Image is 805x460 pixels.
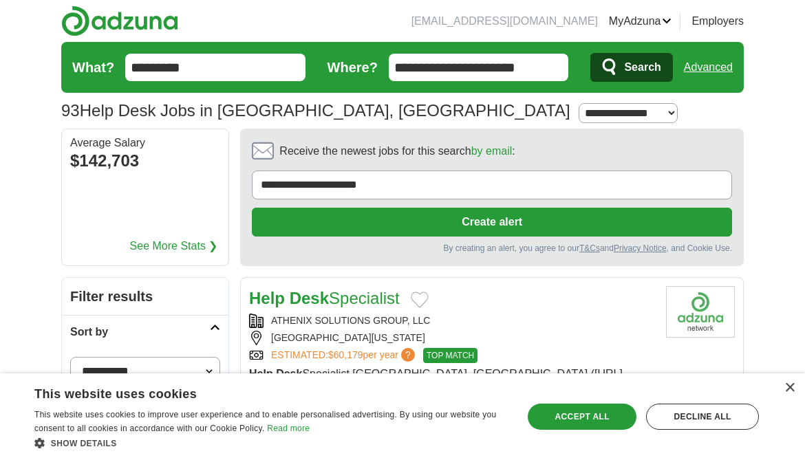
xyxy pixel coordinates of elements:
a: Advanced [684,54,733,81]
strong: Help [249,289,285,307]
span: Show details [51,439,117,448]
span: Search [624,54,661,81]
img: Adzuna logo [61,6,178,36]
span: $60,179 [328,349,363,360]
button: Create alert [252,208,732,237]
img: Company logo [666,286,735,338]
div: Close [784,383,795,393]
span: TOP MATCH [423,348,477,363]
span: ? [401,348,415,362]
strong: Desk [276,368,302,380]
label: Where? [328,57,378,78]
a: Help DeskSpecialist [249,289,400,307]
h1: Help Desk Jobs in [GEOGRAPHIC_DATA], [GEOGRAPHIC_DATA] [61,101,570,120]
span: This website uses cookies to improve user experience and to enable personalised advertising. By u... [34,410,496,433]
a: Sort by [62,315,228,349]
span: Specialist [GEOGRAPHIC_DATA], [GEOGRAPHIC_DATA] ([URL][DOMAIN_NAME]) -ACS Description Athenix Sol... [249,368,652,446]
a: See More Stats ❯ [130,238,218,254]
a: ESTIMATED:$60,179per year? [271,348,418,363]
a: Read more, opens a new window [267,424,310,433]
strong: Desk [290,289,329,307]
div: Show details [34,436,508,450]
div: By creating an alert, you agree to our and , and Cookie Use. [252,242,732,254]
span: 93 [61,98,80,123]
div: Average Salary [70,138,220,149]
a: MyAdzuna [609,13,672,30]
div: $142,703 [70,149,220,173]
li: [EMAIL_ADDRESS][DOMAIN_NAME] [411,13,598,30]
div: Accept all [528,404,636,430]
h2: Sort by [70,324,210,340]
div: This website uses cookies [34,382,474,402]
button: Add to favorite jobs [411,292,429,308]
a: by email [471,145,513,157]
a: T&Cs [579,243,600,253]
h2: Filter results [62,278,228,315]
strong: Help [249,368,273,380]
div: Decline all [646,404,759,430]
a: Privacy Notice [614,243,667,253]
a: Employers [691,13,744,30]
button: Search [590,53,672,82]
label: What? [72,57,114,78]
div: [GEOGRAPHIC_DATA][US_STATE] [249,331,655,345]
span: Receive the newest jobs for this search : [279,143,515,160]
div: ATHENIX SOLUTIONS GROUP, LLC [249,314,655,328]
